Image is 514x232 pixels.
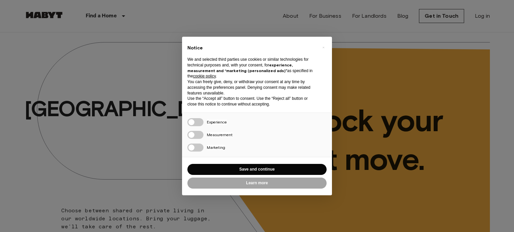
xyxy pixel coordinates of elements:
[187,62,293,73] strong: experience, measurement and “marketing (personalized ads)”
[187,164,327,175] button: Save and continue
[207,132,233,137] span: Measurement
[322,43,325,51] span: ×
[193,74,216,78] a: cookie policy
[187,57,316,79] p: We and selected third parties use cookies or similar technologies for technical purposes and, wit...
[187,79,316,96] p: You can freely give, deny, or withdraw your consent at any time by accessing the preferences pane...
[207,120,227,125] span: Experience
[187,96,316,107] p: Use the “Accept all” button to consent. Use the “Reject all” button or close this notice to conti...
[318,42,329,53] button: Close this notice
[187,178,327,189] button: Learn more
[187,45,316,51] h2: Notice
[207,145,225,150] span: Marketing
